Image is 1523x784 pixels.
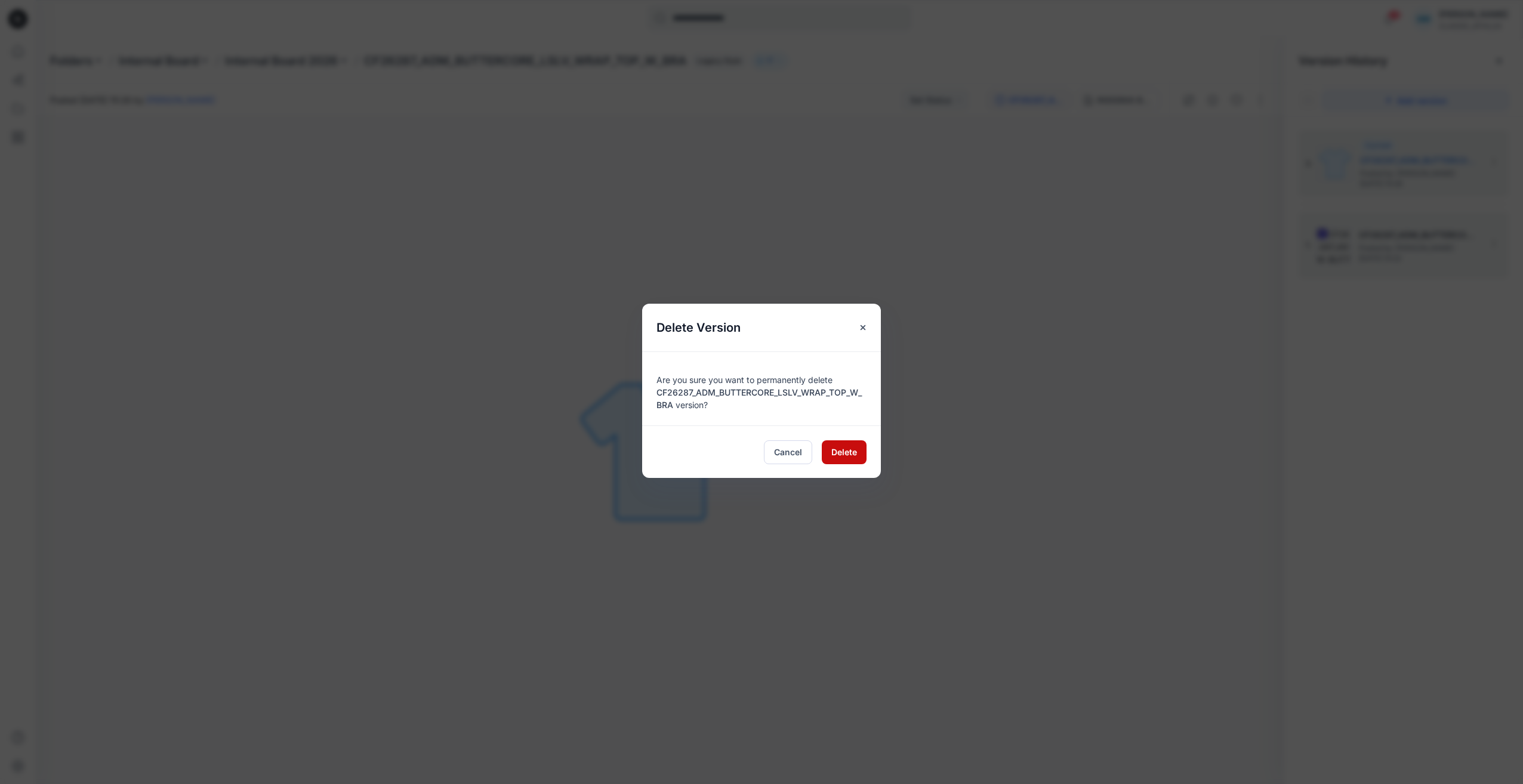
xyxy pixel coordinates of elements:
[764,440,812,464] button: Cancel
[774,446,802,458] span: Cancel
[642,304,755,351] h5: Delete Version
[656,387,862,410] span: CF26287_ADM_BUTTERCORE_LSLV_WRAP_TOP_W_BRA
[656,366,867,411] div: Are you sure you want to permanently delete version?
[852,317,874,338] button: Close
[822,440,867,464] button: Delete
[831,446,857,458] span: Delete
